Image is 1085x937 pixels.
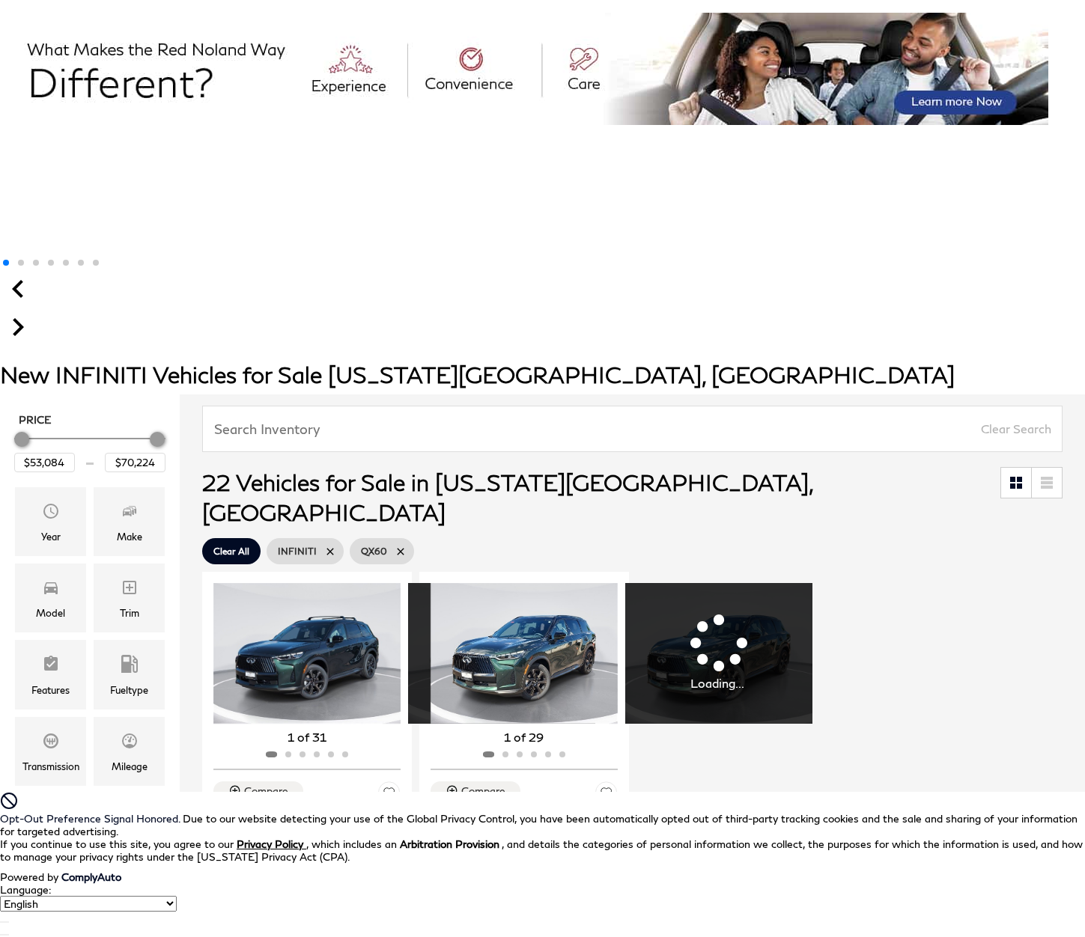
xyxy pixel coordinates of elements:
button: Compare Vehicle [431,781,520,801]
img: 2026 INFINITI QX60 Autograph AWD 1 [213,583,401,724]
div: Make [117,528,142,545]
img: 2026 INFINITI QX60 Autograph AWD 1 [431,583,618,724]
div: 1 / 2 [213,583,401,724]
span: Go to slide 1 [3,260,9,266]
div: 2 / 2 [408,583,595,724]
div: Make Make [94,487,165,556]
div: Year Year [15,487,86,556]
input: Search Inventory [202,406,1063,452]
a: Privacy Policy [237,837,306,850]
input: Maximum [105,453,165,472]
span: QX60 [361,542,387,561]
div: Mileage [112,758,148,775]
span: 22 Vehicles for Sale in [US_STATE][GEOGRAPHIC_DATA], [GEOGRAPHIC_DATA] [202,468,812,525]
div: Mileage Mileage [94,717,165,786]
div: 1 of 31 [202,729,412,745]
div: Compare [461,784,505,798]
span: INFINITI [278,542,317,561]
span: Year [42,498,60,528]
div: Trim [120,605,139,621]
div: Price [14,427,165,472]
span: Trim [121,575,139,605]
div: Fueltype Fueltype [94,640,165,709]
span: Make [121,498,139,528]
div: Fueltype [110,682,148,698]
button: Compare Vehicle [213,781,303,801]
span: Go to slide 7 [93,260,99,266]
div: Minimum Price [14,432,29,447]
span: Go to slide 6 [78,260,84,266]
div: Model Model [15,564,86,632]
div: Features Features [15,640,86,709]
h5: Price [19,413,161,427]
span: Go to slide 2 [18,260,24,266]
span: Transmission [42,728,60,758]
span: Go to slide 3 [33,260,39,266]
div: 1 / 2 [431,583,618,724]
strong: Arbitration Provision [400,837,499,850]
div: Next slide [384,736,404,769]
span: Features [42,651,60,681]
div: Year [41,528,61,545]
input: Minimum [14,453,75,472]
span: Go to slide 5 [63,260,69,266]
span: Loading... [690,614,747,692]
span: Clear All [213,542,249,561]
div: 1 of 29 [419,729,629,745]
span: Model [42,575,60,605]
u: Privacy Policy [237,837,303,850]
span: Go to slide 4 [48,260,54,266]
span: Fueltype [121,651,139,681]
div: Model [36,605,65,621]
div: Next slide [601,736,621,769]
div: 2 / 2 [625,583,812,724]
div: Features [31,682,70,698]
span: Mileage [121,728,139,758]
div: Transmission Transmission [15,717,86,786]
div: Compare [244,784,288,798]
div: Transmission [22,758,79,775]
div: Trim Trim [94,564,165,632]
a: ComplyAuto [61,870,121,883]
div: Maximum Price [150,432,165,447]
